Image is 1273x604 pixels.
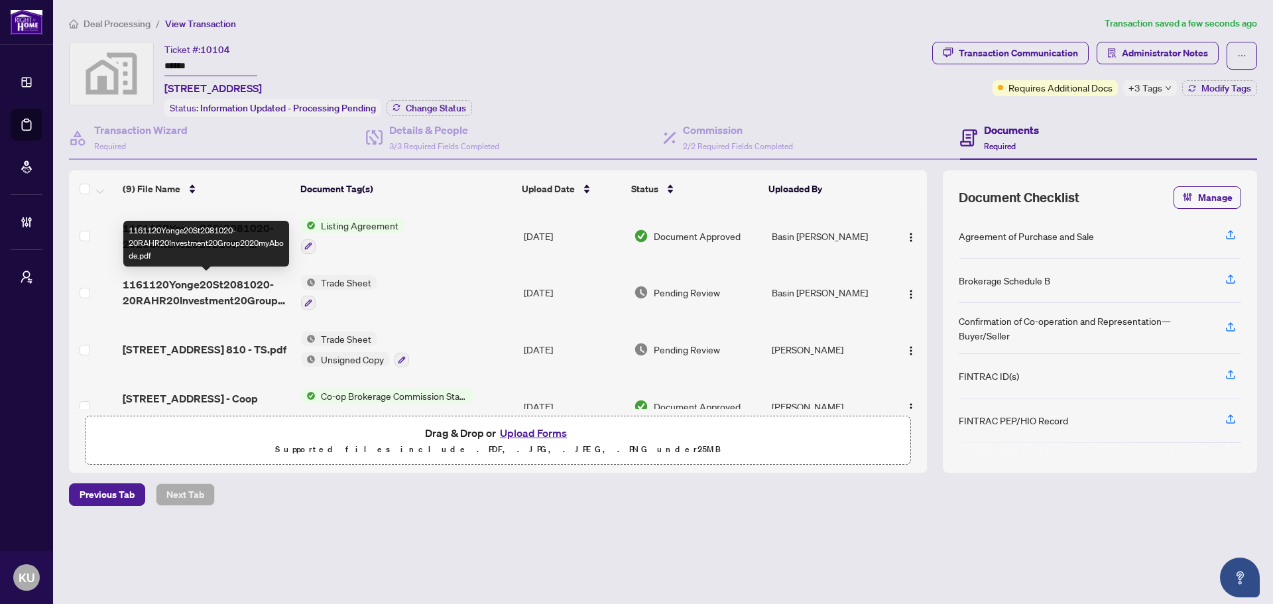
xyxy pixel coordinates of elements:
span: +3 Tags [1128,80,1162,95]
td: [DATE] [518,378,629,435]
span: home [69,19,78,29]
span: (9) File Name [123,182,180,196]
span: Requires Additional Docs [1008,80,1113,95]
button: Logo [900,282,922,303]
th: Status [626,170,763,208]
button: Transaction Communication [932,42,1089,64]
td: [PERSON_NAME] [766,321,888,378]
div: FINTRAC ID(s) [959,369,1019,383]
button: Status IconCo-op Brokerage Commission Statement [301,389,473,424]
td: Basin [PERSON_NAME] [766,265,888,322]
span: Information Updated - Processing Pending [200,102,376,114]
span: 10104 [200,44,230,56]
span: Drag & Drop or [425,424,571,442]
button: Status IconTrade SheetStatus IconUnsigned Copy [301,332,409,367]
img: Status Icon [301,275,316,290]
td: [DATE] [518,321,629,378]
button: Logo [900,396,922,417]
div: 1161120Yonge20St2081020-20RAHR20Investment20Group2020myAbode.pdf [123,221,289,267]
span: Upload Date [522,182,575,196]
th: Uploaded By [763,170,884,208]
button: Upload Forms [496,424,571,442]
span: [STREET_ADDRESS] - Coop CS.pdf [123,391,290,422]
span: Trade Sheet [316,275,377,290]
span: 1161120Yonge20St2081020-2028Ontario292021020-20Listing20Agreement2020Landlord20Representation20Ag... [123,220,290,252]
span: Trade Sheet [316,332,377,346]
span: [STREET_ADDRESS] [164,80,262,96]
span: down [1165,85,1172,91]
div: Ticket #: [164,42,230,57]
h4: Documents [984,122,1039,138]
button: Status IconTrade Sheet [301,275,377,311]
h4: Commission [683,122,793,138]
img: Document Status [634,399,648,414]
div: Transaction Communication [959,42,1078,64]
button: Previous Tab [69,483,145,506]
div: Brokerage Schedule B [959,273,1050,288]
button: Logo [900,339,922,360]
span: Change Status [406,103,466,113]
span: Document Approved [654,399,741,414]
span: Status [631,182,658,196]
span: Modify Tags [1201,84,1251,93]
img: svg%3e [70,42,153,105]
img: logo [11,10,42,34]
span: solution [1107,48,1117,58]
img: Logo [906,232,916,243]
div: Status: [164,99,381,117]
button: Administrator Notes [1097,42,1219,64]
span: Previous Tab [80,484,135,505]
h4: Transaction Wizard [94,122,188,138]
button: Status IconListing Agreement [301,218,404,254]
img: Logo [906,345,916,356]
img: Document Status [634,229,648,243]
span: Listing Agreement [316,218,404,233]
button: Logo [900,225,922,247]
span: Required [94,141,126,151]
td: [DATE] [518,208,629,265]
span: [STREET_ADDRESS] 810 - TS.pdf [123,341,286,357]
li: / [156,16,160,31]
img: Logo [906,289,916,300]
div: Agreement of Purchase and Sale [959,229,1094,243]
th: (9) File Name [117,170,295,208]
span: Administrator Notes [1122,42,1208,64]
span: Co-op Brokerage Commission Statement [316,389,473,403]
span: Unsigned Copy [316,352,389,367]
button: Next Tab [156,483,215,506]
span: Pending Review [654,285,720,300]
h4: Details & People [389,122,499,138]
span: Pending Review [654,342,720,357]
span: View Transaction [165,18,236,30]
span: Document Checklist [959,188,1079,207]
img: Status Icon [301,332,316,346]
td: [PERSON_NAME] [766,378,888,435]
span: 2/2 Required Fields Completed [683,141,793,151]
span: 3/3 Required Fields Completed [389,141,499,151]
div: Confirmation of Co-operation and Representation—Buyer/Seller [959,314,1209,343]
button: Open asap [1220,558,1260,597]
span: ellipsis [1237,51,1246,60]
th: Upload Date [516,170,626,208]
td: [DATE] [518,265,629,322]
span: Drag & Drop orUpload FormsSupported files include .PDF, .JPG, .JPEG, .PNG under25MB [86,416,910,465]
span: KU [19,568,34,587]
span: Deal Processing [84,18,151,30]
td: Basin [PERSON_NAME] [766,208,888,265]
article: Transaction saved a few seconds ago [1105,16,1257,31]
span: 1161120Yonge20St2081020-20RAHR20Investment20Group2020myAbode.pdf [123,276,290,308]
img: Document Status [634,285,648,300]
span: Manage [1198,187,1233,208]
button: Manage [1174,186,1241,209]
span: Document Approved [654,229,741,243]
span: Required [984,141,1016,151]
img: Status Icon [301,389,316,403]
img: Logo [906,402,916,413]
th: Document Tag(s) [295,170,517,208]
button: Change Status [387,100,472,116]
div: FINTRAC PEP/HIO Record [959,413,1068,428]
button: Modify Tags [1182,80,1257,96]
span: user-switch [20,271,33,284]
p: Supported files include .PDF, .JPG, .JPEG, .PNG under 25 MB [93,442,902,457]
img: Document Status [634,342,648,357]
